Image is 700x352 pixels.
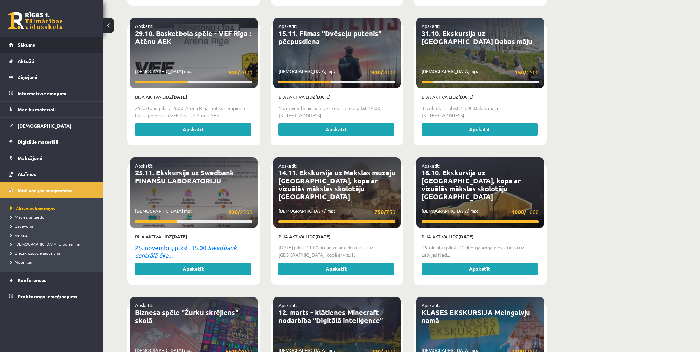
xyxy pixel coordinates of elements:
[228,68,240,76] strong: 900/
[278,308,383,325] a: 12. marts - klātienes Minecraft nodarbība “Digitālā inteliģence”
[18,150,95,166] legend: Maksājumi
[135,207,252,216] p: [DEMOGRAPHIC_DATA] mp:
[135,29,251,46] a: 29.10. Basketbola spēle - VEF Rīga : Atēnu AEK
[9,134,95,150] a: Digitālie materiāli
[10,241,80,247] span: [DEMOGRAPHIC_DATA] programma
[10,241,96,247] a: [DEMOGRAPHIC_DATA] programma
[278,105,396,119] p: aicinām uz skolas biroju,
[422,302,440,308] a: Apskatīt:
[278,105,307,111] strong: 15. novembrī
[422,163,440,169] a: Apskatīt:
[278,207,396,216] p: [DEMOGRAPHIC_DATA] mp:
[315,94,331,100] strong: [DATE]
[18,42,35,48] span: Sākums
[10,223,96,229] a: Uzdevumi
[278,233,396,240] p: Bija aktīva līdz
[278,29,381,46] a: 15.11. Filmas "Dvēseļu putenis" pēcpusdiena
[18,171,36,177] span: Atzīmes
[135,168,234,185] a: 25.11. Ekskursija uz Swedbank FINANŠU LABORATORIJU
[10,214,44,220] span: Mācies un ziedo
[422,233,539,240] p: Bija aktīva līdz
[422,244,539,258] p: organizējam ekskursija uz Latvijas Naci...
[18,58,34,64] span: Aktuāli
[315,234,331,239] strong: [DATE]
[135,94,252,100] p: Bija aktīva līdz
[422,308,530,325] a: KLASES EKSKURSIJA Melngalvju namā
[135,163,153,169] a: Apskatīt:
[278,94,396,100] p: Bija aktīva līdz
[9,69,95,85] a: Ziņojumi
[10,205,55,211] span: Aktuālās kampaņas
[18,122,72,129] span: [DEMOGRAPHIC_DATA]
[135,244,208,251] span: 25. novembrī, plkst. 15.00,
[10,232,96,238] a: Veikals
[10,250,60,256] span: Biežāk uzdotie jautājumi
[172,94,187,100] strong: [DATE]
[278,244,396,258] p: [DATE] plkst. 11.00 organizējam ekskursiju uz [GEOGRAPHIC_DATA], kopā ar vizuāl...
[18,187,72,193] span: Motivācijas programma
[278,23,297,29] a: Apskatīt:
[18,106,56,113] span: Mācību materiāli
[8,12,63,29] a: Rīgas 1. Tālmācības vidusskola
[135,244,237,259] em: Swedbank centrālā ēka...
[278,168,395,201] a: 14.11. Ekskursija uz Mākslas muzeju [GEOGRAPHIC_DATA], kopā ar vizuālās mākslas skolotāju [GEOGRA...
[10,205,96,211] a: Aktuālās kampaņas
[135,23,153,29] a: Apskatīt:
[422,123,538,136] a: Apskatīt
[18,85,95,101] legend: Informatīvie ziņojumi
[9,118,95,134] a: [DEMOGRAPHIC_DATA]
[18,277,46,283] span: Konferences
[458,234,474,239] strong: [DATE]
[9,182,95,198] a: Motivācijas programma
[278,123,395,136] a: Apskatīt
[10,259,96,265] a: Noteikumi
[278,68,396,76] p: [DEMOGRAPHIC_DATA] mp:
[422,207,539,216] p: [DEMOGRAPHIC_DATA] mp:
[422,168,521,201] a: 16.10. Ekskursija uz [GEOGRAPHIC_DATA], kopā ar vizuālās mākslas skolotāju [GEOGRAPHIC_DATA]
[371,68,383,76] strong: 900/
[9,272,95,288] a: Konferences
[278,302,297,308] a: Apskatīt:
[18,293,77,299] span: Proktoringa izmēģinājums
[9,85,95,101] a: Informatīvie ziņojumi
[228,207,252,216] span: 2500
[9,150,95,166] a: Maksājumi
[172,234,187,239] strong: [DATE]
[10,259,34,265] span: Noteikumi
[374,207,395,216] span: 750
[18,139,58,145] span: Digitālie materiāli
[458,94,474,100] strong: [DATE]
[135,308,238,325] a: Biznesa spēle "Žurku skrējiens" skolā
[10,214,96,220] a: Mācies un ziedo
[422,244,471,250] strong: 16. oktobrī plkst. 11.00
[9,102,95,117] a: Mācību materiāli
[135,233,252,240] p: Bija aktīva līdz
[10,250,96,256] a: Biežāk uzdotie jautājumi
[422,263,538,275] a: Apskatīt
[422,68,539,76] p: [DEMOGRAPHIC_DATA] mp:
[515,68,539,76] span: 1500
[9,166,95,182] a: Atzīmes
[374,208,386,215] strong: 750/
[228,208,240,215] strong: 900/
[135,105,252,119] p: 29. oktobrī plkst. 19.00, Arēnā Rīga, notiks čempionu līgas spēle starp VEF Rīga un Atēnu AEK ...
[135,123,251,136] a: Apskatīt
[9,53,95,69] a: Aktuāli
[135,263,251,275] a: Apskatīt
[9,288,95,304] a: Proktoringa izmēģinājums
[278,263,395,275] a: Apskatīt
[515,68,526,76] strong: 150/
[228,68,252,76] span: 2000
[422,94,539,100] p: Bija aktīva līdz
[422,105,539,119] p: 31. oktobris, plkst. 10.00. ...
[10,232,28,238] span: Veikals
[18,69,95,85] legend: Ziņojumi
[422,29,532,46] a: 31.10. Ekskursija uz [GEOGRAPHIC_DATA] Dabas māju
[371,68,395,76] span: 2000
[9,37,95,53] a: Sākums
[10,223,33,229] span: Uzdevumi
[278,163,297,169] a: Apskatīt:
[422,23,440,29] a: Apskatīt:
[512,207,539,216] span: 1000
[135,302,153,308] a: Apskatīt:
